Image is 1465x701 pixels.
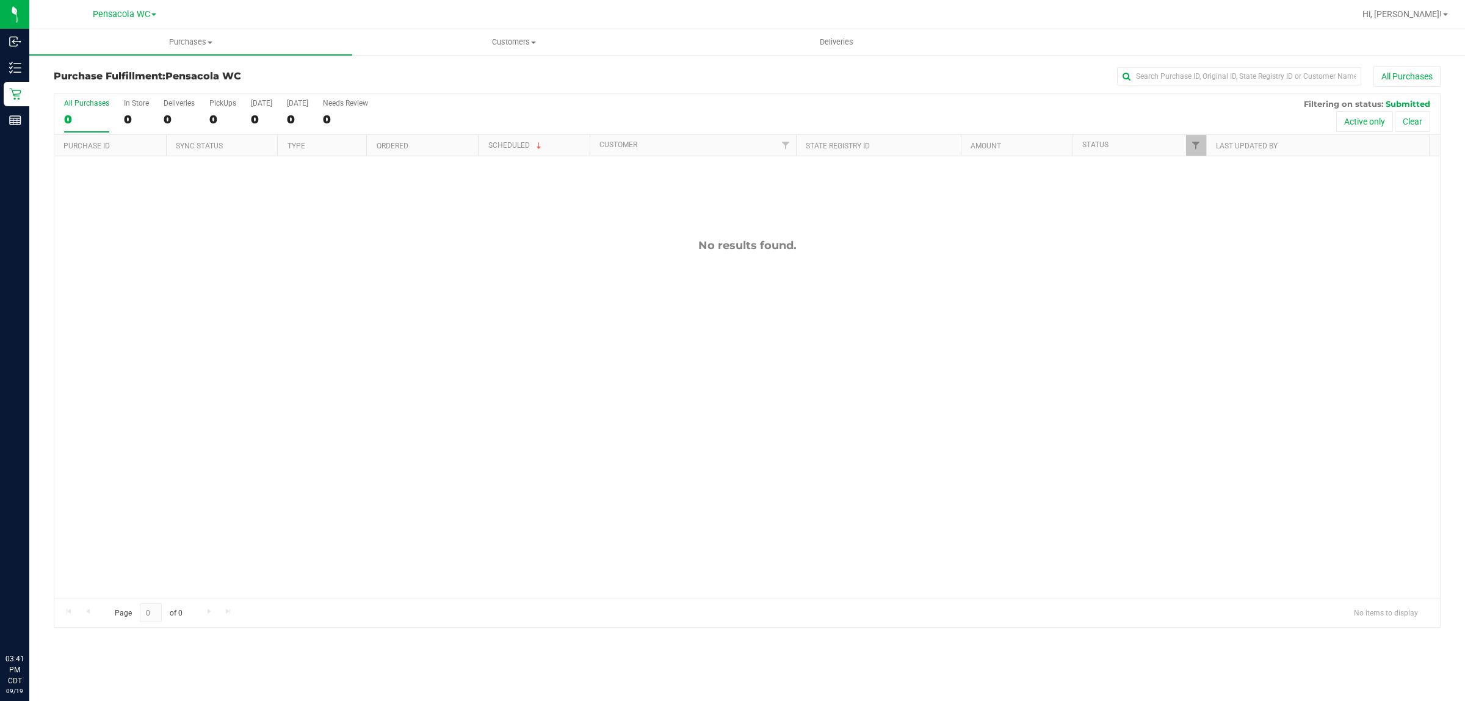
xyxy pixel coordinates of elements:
div: Needs Review [323,99,368,107]
span: Submitted [1386,99,1430,109]
div: 0 [64,112,109,126]
button: All Purchases [1373,66,1441,87]
button: Active only [1336,111,1393,132]
div: 0 [251,112,272,126]
div: [DATE] [287,99,308,107]
a: Sync Status [176,142,223,150]
div: 0 [124,112,149,126]
span: Page of 0 [104,603,192,622]
span: No items to display [1344,603,1428,622]
span: Customers [353,37,675,48]
inline-svg: Reports [9,114,21,126]
span: Hi, [PERSON_NAME]! [1362,9,1442,19]
a: Filter [775,135,795,156]
iframe: Resource center [12,603,49,640]
p: 03:41 PM CDT [5,653,24,686]
a: Amount [971,142,1001,150]
a: Last Updated By [1216,142,1278,150]
span: Purchases [29,37,352,48]
h3: Purchase Fulfillment: [54,71,516,82]
a: Filter [1186,135,1206,156]
div: In Store [124,99,149,107]
span: Filtering on status: [1304,99,1383,109]
div: 0 [287,112,308,126]
a: Purchases [29,29,352,55]
div: All Purchases [64,99,109,107]
a: Status [1082,140,1109,149]
input: Search Purchase ID, Original ID, State Registry ID or Customer Name... [1117,67,1361,85]
a: Type [288,142,305,150]
span: Pensacola WC [165,70,241,82]
inline-svg: Retail [9,88,21,100]
p: 09/19 [5,686,24,696]
div: 0 [323,112,368,126]
div: Deliveries [164,99,195,107]
button: Clear [1395,111,1430,132]
div: PickUps [209,99,236,107]
div: 0 [164,112,195,126]
inline-svg: Inventory [9,62,21,74]
a: Customer [599,140,637,149]
a: Customers [352,29,675,55]
div: [DATE] [251,99,272,107]
a: Scheduled [488,141,544,150]
div: No results found. [54,239,1440,252]
span: Deliveries [803,37,870,48]
inline-svg: Inbound [9,35,21,48]
a: State Registry ID [806,142,870,150]
a: Purchase ID [63,142,110,150]
a: Deliveries [675,29,998,55]
a: Ordered [377,142,408,150]
div: 0 [209,112,236,126]
span: Pensacola WC [93,9,150,20]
